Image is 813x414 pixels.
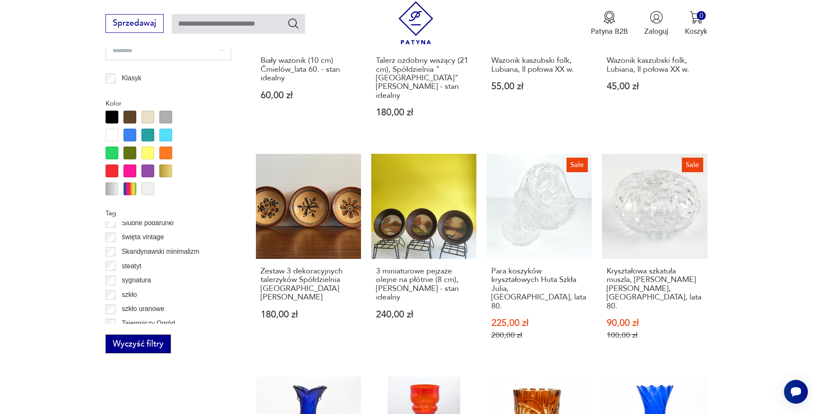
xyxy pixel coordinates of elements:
button: Patyna B2B [591,11,628,36]
p: 55,00 zł [491,82,587,91]
p: szkło [122,289,137,300]
h3: Talerz ozdobny wiszący (21 cm), Spółdzielnia "[GEOGRAPHIC_DATA]" [PERSON_NAME] - stan idealny [376,56,472,100]
h3: Kryształowa szkatuła muszla, [PERSON_NAME] [PERSON_NAME], [GEOGRAPHIC_DATA], lata 80. [607,267,703,311]
a: 3 miniaturowe pejzaże olejne na płótnie (8 cm), Krystyna Berger - stan idealny3 miniaturowe pejza... [371,154,476,360]
a: Sprzedawaj [106,21,163,27]
img: Patyna - sklep z meblami i dekoracjami vintage [394,1,437,44]
img: Ikona medalu [603,11,616,24]
p: Patyna B2B [591,26,628,36]
p: steatyt [122,261,141,272]
a: SaleKryształowa szkatuła muszla, Huty Szkła Lucyna, Polska, lata 80.Kryształowa szkatuła muszla, ... [602,154,707,360]
p: 225,00 zł [491,319,587,328]
button: Wyczyść filtry [106,335,170,353]
a: SalePara koszyków kryształowych Huta Szkła Julia, Polska, lata 80.Para koszyków kryształowych Hut... [487,154,592,360]
p: 100,00 zł [607,331,703,340]
div: 0 [697,11,706,20]
button: Sprzedawaj [106,14,163,33]
a: Zestaw 3 dekoracyjnych talerzyków Spółdzielnia Kamionka Łysa góraZestaw 3 dekoracyjnych talerzykó... [256,154,361,360]
h3: Zestaw 3 dekoracyjnych talerzyków Spółdzielnia [GEOGRAPHIC_DATA][PERSON_NAME] [261,267,357,302]
button: Zaloguj [644,11,668,36]
p: Klasyk [122,73,141,84]
h3: Wazonik kaszubski folk, Lubiana, ll połowa XX w. [607,56,703,74]
h3: Biały wazonik (10 cm) Ćmielów_lata 60. - stan idealny [261,56,357,82]
iframe: Smartsupp widget button [784,380,808,404]
p: 180,00 zł [376,108,472,117]
p: Skandynawski minimalizm [122,246,200,257]
p: Kolor [106,98,231,109]
p: Tajemniczy Ogród [122,318,175,329]
p: 240,00 zł [376,310,472,319]
p: 60,00 zł [261,91,357,100]
p: święta vintage [122,232,164,243]
p: 200,00 zł [491,331,587,340]
p: 180,00 zł [261,310,357,319]
p: 45,00 zł [607,82,703,91]
p: Tag [106,208,231,219]
h3: Wazonik kaszubski folk, Lubiana, ll połowa XX w. [491,56,587,74]
h3: Para koszyków kryształowych Huta Szkła Julia, [GEOGRAPHIC_DATA], lata 80. [491,267,587,311]
p: Zaloguj [644,26,668,36]
a: Ikona medaluPatyna B2B [591,11,628,36]
p: Ślubne podarunki [122,217,173,229]
p: szkło uranowe [122,303,164,314]
p: sygnatura [122,275,151,286]
p: 90,00 zł [607,319,703,328]
img: Ikonka użytkownika [650,11,663,24]
h3: 3 miniaturowe pejzaże olejne na płótnie (8 cm), [PERSON_NAME] - stan idealny [376,267,472,302]
button: 0Koszyk [685,11,707,36]
p: Koszyk [685,26,707,36]
img: Ikona koszyka [690,11,703,24]
button: Szukaj [287,17,299,29]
